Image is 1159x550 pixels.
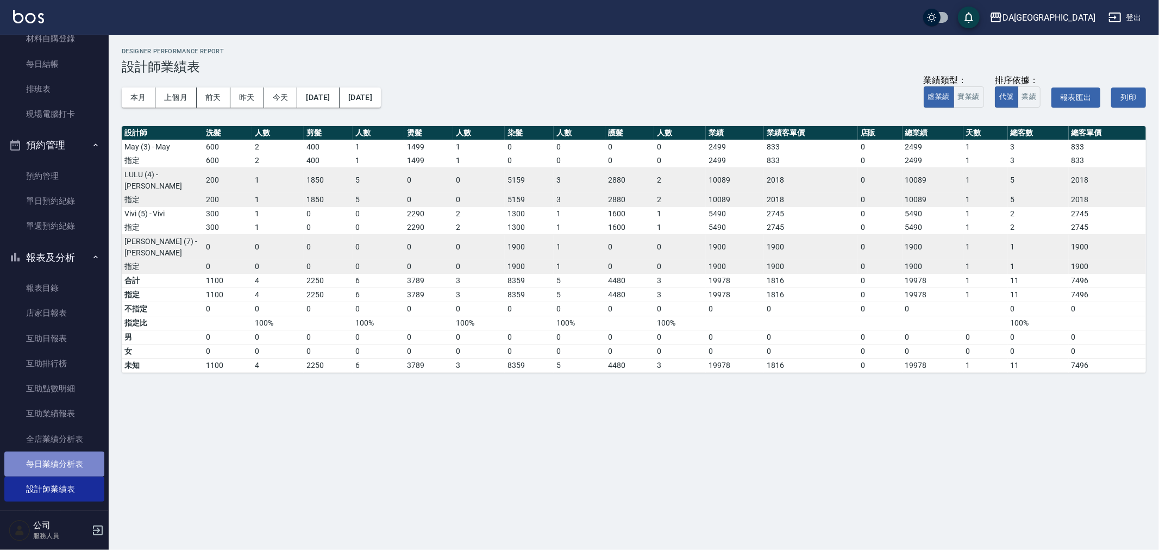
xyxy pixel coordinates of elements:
td: 1100 [203,287,252,302]
td: 600 [203,140,252,154]
td: 0 [505,154,554,168]
td: 1 [453,154,505,168]
td: 400 [304,154,353,168]
td: 19978 [706,273,765,287]
td: 0 [1069,302,1146,316]
td: 1 [252,167,304,193]
td: 1816 [764,287,857,302]
td: Vivi (5) - Vivi [122,207,203,221]
td: 0 [554,140,605,154]
th: 總客單價 [1069,126,1146,140]
p: 服務人員 [33,531,89,541]
th: 人數 [654,126,706,140]
td: 0 [404,330,453,344]
td: 1 [1008,260,1069,274]
td: 0 [404,302,453,316]
td: 0 [304,260,353,274]
td: 4480 [605,273,654,287]
td: 男 [122,330,203,344]
a: 設計師日報表 [4,502,104,527]
td: 0 [304,344,353,358]
td: 0 [654,234,706,260]
a: 設計師業績表 [4,477,104,502]
td: 0 [554,330,605,344]
td: 1900 [1069,260,1146,274]
td: 0 [353,302,404,316]
td: 0 [453,167,505,193]
td: 11 [1008,287,1069,302]
td: 5490 [706,207,765,221]
th: 燙髮 [404,126,453,140]
button: 預約管理 [4,131,104,159]
td: 7496 [1069,273,1146,287]
a: 互助日報表 [4,326,104,351]
td: 3 [1008,154,1069,168]
td: 0 [858,207,903,221]
td: 0 [903,302,963,316]
td: 1100 [203,273,252,287]
th: 剪髮 [304,126,353,140]
td: 0 [605,140,654,154]
td: 指定比 [122,316,203,330]
td: 1 [963,140,1008,154]
td: 100% [353,316,404,330]
button: 報表匯出 [1051,87,1100,108]
td: 1900 [903,260,963,274]
td: 1 [554,221,605,235]
td: 2880 [605,193,654,207]
td: 0 [605,344,654,358]
td: 0 [353,221,404,235]
td: 200 [203,193,252,207]
a: 單日預約紀錄 [4,189,104,214]
td: 1900 [706,234,765,260]
td: 2499 [706,154,765,168]
td: 2 [252,140,304,154]
td: 0 [404,260,453,274]
td: 1 [353,140,404,154]
td: May (3) - May [122,140,203,154]
td: 0 [764,302,857,316]
td: 0 [706,302,765,316]
button: 報表及分析 [4,243,104,272]
td: 女 [122,344,203,358]
td: 2018 [764,193,857,207]
td: 0 [453,234,505,260]
td: [PERSON_NAME] (7) - [PERSON_NAME] [122,234,203,260]
th: 業績客單價 [764,126,857,140]
a: 現場電腦打卡 [4,102,104,127]
td: 1850 [304,193,353,207]
table: a dense table [122,126,1146,373]
td: 0 [203,344,252,358]
td: 0 [764,344,857,358]
td: 833 [1069,140,1146,154]
td: 5490 [903,207,963,221]
td: 2 [453,207,505,221]
td: 0 [505,140,554,154]
td: 5159 [505,167,554,193]
td: 3789 [404,287,453,302]
td: 0 [858,140,903,154]
td: 0 [404,234,453,260]
td: 0 [706,330,765,344]
h5: 公司 [33,520,89,531]
img: Logo [13,10,44,23]
td: 5 [1008,167,1069,193]
td: 5 [554,273,605,287]
button: [DATE] [340,87,381,108]
button: 本月 [122,87,155,108]
td: 0 [706,344,765,358]
td: 1300 [505,221,554,235]
td: 6 [353,273,404,287]
td: 2499 [903,140,963,154]
td: 1 [963,260,1008,274]
td: 0 [304,302,353,316]
td: 2880 [605,167,654,193]
div: DA[GEOGRAPHIC_DATA] [1003,11,1095,24]
td: 1900 [764,234,857,260]
td: 0 [654,140,706,154]
td: 0 [605,260,654,274]
td: 3 [453,287,505,302]
button: 虛業績 [924,86,954,108]
td: 5 [353,193,404,207]
td: 1900 [1069,234,1146,260]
